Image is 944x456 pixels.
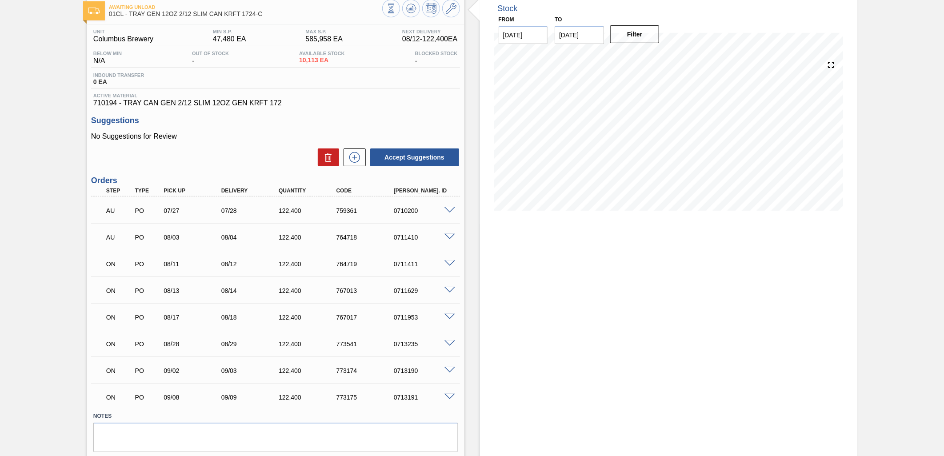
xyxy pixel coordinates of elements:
div: Delete Suggestions [313,148,339,166]
span: Columbus Brewery [93,35,153,43]
div: 08/11/2025 [161,260,226,268]
div: 08/12/2025 [219,260,284,268]
span: MAX S.P. [305,29,343,34]
button: Filter [610,25,660,43]
div: 09/09/2025 [219,394,284,401]
div: Delivery [219,188,284,194]
div: Purchase order [133,340,163,348]
span: 08/12 - 122,400 EA [402,35,458,43]
h3: Suggestions [91,116,460,125]
span: 10,113 EA [299,57,345,64]
span: Blocked Stock [415,51,458,56]
span: Below Min [93,51,122,56]
div: Quantity [276,188,341,194]
p: ON [106,314,132,321]
div: 767017 [334,314,399,321]
div: Stock [498,4,518,13]
div: 0711410 [392,234,456,241]
label: to [555,16,562,23]
p: ON [106,287,132,294]
span: Awaiting Unload [109,4,382,10]
div: 08/29/2025 [219,340,284,348]
div: Awaiting Unload [104,228,134,247]
div: Awaiting Unload [104,201,134,220]
div: Purchase order [133,207,163,214]
div: 08/14/2025 [219,287,284,294]
span: Next Delivery [402,29,458,34]
p: No Suggestions for Review [91,132,460,140]
span: Available Stock [299,51,345,56]
div: Negotiating Order [104,308,134,327]
div: 759361 [334,207,399,214]
div: Purchase order [133,260,163,268]
div: New suggestion [339,148,366,166]
div: Purchase order [133,314,163,321]
img: Ícone [88,8,100,14]
div: 0711411 [392,260,456,268]
div: Negotiating Order [104,281,134,300]
span: MIN S.P. [213,29,246,34]
div: 0713191 [392,394,456,401]
div: 122,400 [276,207,341,214]
div: 08/04/2025 [219,234,284,241]
p: ON [106,394,132,401]
div: 0711629 [392,287,456,294]
div: N/A [91,51,124,65]
span: 01CL - TRAY GEN 12OZ 2/12 SLIM CAN KRFT 1724-C [109,11,382,17]
div: Purchase order [133,234,163,241]
input: mm/dd/yyyy [555,26,604,44]
p: ON [106,367,132,374]
div: 773174 [334,367,399,374]
div: Pick up [161,188,226,194]
p: ON [106,340,132,348]
span: 585,958 EA [305,35,343,43]
div: 764718 [334,234,399,241]
div: Code [334,188,399,194]
div: 08/13/2025 [161,287,226,294]
div: 0711953 [392,314,456,321]
p: AU [106,234,132,241]
div: Purchase order [133,367,163,374]
label: Notes [93,410,458,423]
div: 773175 [334,394,399,401]
p: ON [106,260,132,268]
div: 122,400 [276,394,341,401]
div: 122,400 [276,287,341,294]
div: Negotiating Order [104,254,134,274]
div: 0713190 [392,367,456,374]
span: Out Of Stock [192,51,229,56]
div: 122,400 [276,314,341,321]
div: Purchase order [133,287,163,294]
div: Negotiating Order [104,361,134,380]
span: 0 EA [93,79,144,85]
div: 122,400 [276,234,341,241]
div: Type [133,188,163,194]
div: 09/02/2025 [161,367,226,374]
div: 08/18/2025 [219,314,284,321]
div: 122,400 [276,340,341,348]
div: 08/28/2025 [161,340,226,348]
div: 764719 [334,260,399,268]
label: From [499,16,514,23]
div: 122,400 [276,260,341,268]
div: - [413,51,460,65]
div: [PERSON_NAME]. ID [392,188,456,194]
div: 09/03/2025 [219,367,284,374]
div: 08/03/2025 [161,234,226,241]
div: 07/28/2025 [219,207,284,214]
button: Accept Suggestions [370,148,459,166]
div: 122,400 [276,367,341,374]
span: 710194 - TRAY CAN GEN 2/12 SLIM 12OZ GEN KRFT 172 [93,99,458,107]
span: Active Material [93,93,458,98]
div: Accept Suggestions [366,148,460,167]
div: 767013 [334,287,399,294]
input: mm/dd/yyyy [499,26,548,44]
span: 47,480 EA [213,35,246,43]
p: AU [106,207,132,214]
div: 0713235 [392,340,456,348]
div: Purchase order [133,394,163,401]
h3: Orders [91,176,460,185]
div: 09/08/2025 [161,394,226,401]
div: Negotiating Order [104,388,134,407]
div: Negotiating Order [104,334,134,354]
